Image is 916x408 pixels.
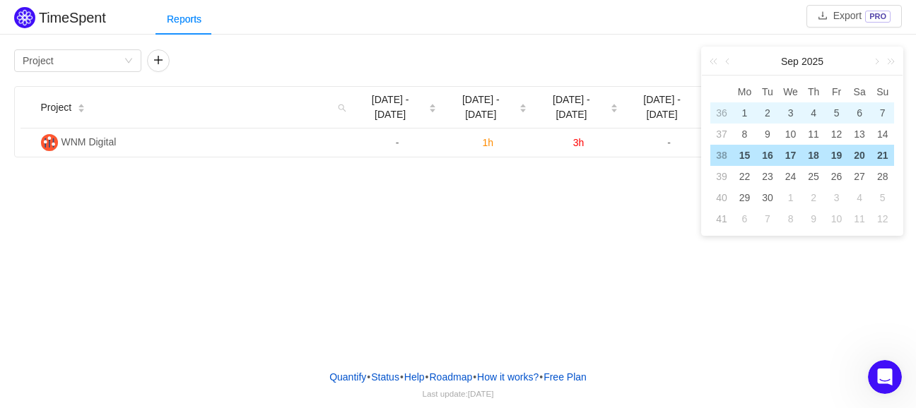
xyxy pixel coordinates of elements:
[429,107,437,112] i: icon: caret-down
[805,168,822,185] div: 25
[332,87,352,128] i: icon: search
[871,208,894,229] td: October 12, 2025
[874,126,891,143] div: 14
[482,137,493,148] span: 1h
[779,102,802,124] td: September 3, 2025
[871,166,894,187] td: September 28, 2025
[780,47,800,76] a: Sep
[825,102,848,124] td: September 5, 2025
[848,102,871,124] td: September 6, 2025
[733,145,756,166] td: September 15, 2025
[779,166,802,187] td: September 24, 2025
[869,47,882,76] a: Next month (PageDown)
[779,124,802,145] td: September 10, 2025
[573,137,585,148] span: 3h
[802,81,826,102] th: Thu
[473,371,476,383] span: •
[610,102,618,112] div: Sort
[736,104,753,121] div: 1
[828,126,845,143] div: 12
[367,371,370,383] span: •
[756,124,780,145] td: September 9, 2025
[779,81,802,102] th: Wed
[871,81,894,102] th: Sun
[802,166,826,187] td: September 25, 2025
[61,136,117,148] span: WNM Digital
[155,4,213,35] div: Reports
[802,85,826,98] span: Th
[871,124,894,145] td: September 14, 2025
[805,189,822,206] div: 2
[782,210,799,227] div: 8
[851,126,868,143] div: 13
[828,210,845,227] div: 10
[825,145,848,166] td: September 19, 2025
[396,137,399,148] span: -
[848,166,871,187] td: September 27, 2025
[879,47,898,76] a: Next year (Control + right)
[425,371,429,383] span: •
[871,102,894,124] td: September 7, 2025
[802,102,826,124] td: September 4, 2025
[710,187,733,208] td: 40
[802,124,826,145] td: September 11, 2025
[782,104,799,121] div: 3
[539,371,543,383] span: •
[802,208,826,229] td: October 9, 2025
[78,107,86,112] i: icon: caret-down
[756,208,780,229] td: October 7, 2025
[722,47,735,76] a: Previous month (PageUp)
[848,85,871,98] span: Sa
[78,102,86,106] i: icon: caret-up
[710,102,733,124] td: 36
[874,104,891,121] div: 7
[848,208,871,229] td: October 11, 2025
[805,126,822,143] div: 11
[871,145,894,166] td: September 21, 2025
[358,92,423,122] span: [DATE] - [DATE]
[77,102,86,112] div: Sort
[710,124,733,145] td: 37
[782,189,799,206] div: 1
[736,126,753,143] div: 8
[874,147,891,164] div: 21
[124,56,133,66] i: icon: down
[848,81,871,102] th: Sat
[802,145,826,166] td: September 18, 2025
[423,389,494,398] span: Last update:
[828,189,845,206] div: 3
[759,104,776,121] div: 2
[147,49,170,72] button: icon: plus
[756,85,780,98] span: Tu
[825,166,848,187] td: September 26, 2025
[667,137,671,148] span: -
[825,81,848,102] th: Fri
[802,187,826,208] td: October 2, 2025
[14,7,35,28] img: Quantify logo
[848,187,871,208] td: October 4, 2025
[806,5,902,28] button: icon: downloadExportPRO
[41,134,58,151] img: WD
[800,47,825,76] a: 2025
[710,208,733,229] td: 41
[782,168,799,185] div: 24
[23,50,54,71] div: Project
[370,366,400,388] a: Status
[519,102,527,112] div: Sort
[543,366,587,388] button: Free Plan
[825,208,848,229] td: October 10, 2025
[756,187,780,208] td: September 30, 2025
[39,10,106,25] h2: TimeSpent
[428,102,437,112] div: Sort
[736,189,753,206] div: 29
[805,210,822,227] div: 9
[733,102,756,124] td: September 1, 2025
[733,124,756,145] td: September 8, 2025
[805,104,822,121] div: 4
[329,366,367,388] a: Quantify
[759,210,776,227] div: 7
[871,85,894,98] span: Su
[868,360,902,394] iframe: Intercom live chat
[448,92,513,122] span: [DATE] - [DATE]
[733,85,756,98] span: Mo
